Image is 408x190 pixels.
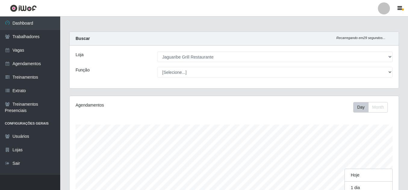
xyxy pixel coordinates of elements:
[368,102,388,113] button: Month
[345,169,392,182] button: Hoje
[76,67,90,73] label: Função
[76,102,202,108] div: Agendamentos
[353,102,393,113] div: Toolbar with button groups
[336,36,385,40] i: Recarregando em 29 segundos...
[353,102,388,113] div: First group
[10,5,37,12] img: CoreUI Logo
[76,36,90,41] strong: Buscar
[353,102,369,113] button: Day
[76,52,83,58] label: Loja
